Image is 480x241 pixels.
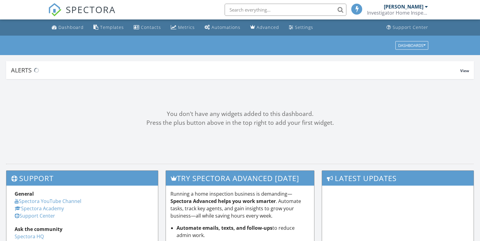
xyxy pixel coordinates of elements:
div: Support Center [393,24,428,30]
a: Support Center [384,22,431,33]
a: Templates [91,22,126,33]
div: [PERSON_NAME] [384,4,423,10]
div: Metrics [178,24,195,30]
p: Running a home inspection business is demanding— . Automate tasks, track key agents, and gain ins... [170,190,309,219]
h3: Support [6,171,158,186]
a: SPECTORA [48,8,116,21]
img: The Best Home Inspection Software - Spectora [48,3,61,16]
strong: Spectora Advanced helps you work smarter [170,198,276,204]
div: Automations [212,24,240,30]
div: Settings [295,24,313,30]
button: Dashboards [395,41,428,50]
div: Investigator Home Inspections [367,10,428,16]
h3: Try spectora advanced [DATE] [166,171,314,186]
div: Templates [100,24,124,30]
div: Press the plus button above in the top right to add your first widget. [6,118,474,127]
div: Alerts [11,66,460,74]
div: Contacts [141,24,161,30]
a: Dashboard [49,22,86,33]
h3: Latest Updates [322,171,474,186]
div: Advanced [257,24,279,30]
a: Automations (Basic) [202,22,243,33]
strong: Automate emails, texts, and follow-ups [177,225,272,231]
strong: General [15,190,34,197]
a: Settings [286,22,316,33]
a: Spectora YouTube Channel [15,198,81,204]
a: Contacts [131,22,163,33]
div: Dashboard [58,24,84,30]
a: Metrics [168,22,197,33]
span: View [460,68,469,73]
div: Ask the community [15,225,150,233]
li: to reduce admin work. [177,224,309,239]
a: Spectora HQ [15,233,44,240]
a: Spectora Academy [15,205,64,212]
a: Support Center [15,212,55,219]
div: You don't have any widgets added to this dashboard. [6,110,474,118]
a: Advanced [248,22,282,33]
input: Search everything... [225,4,346,16]
span: SPECTORA [66,3,116,16]
div: Dashboards [398,43,426,47]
